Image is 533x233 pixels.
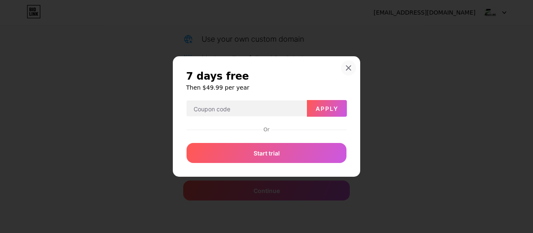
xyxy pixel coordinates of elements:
[262,126,271,133] div: Or
[186,83,347,92] h6: Then $49.99 per year
[307,100,347,117] button: Apply
[187,100,306,117] input: Coupon code
[186,70,249,83] span: 7 days free
[316,105,339,112] span: Apply
[254,149,280,158] span: Start trial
